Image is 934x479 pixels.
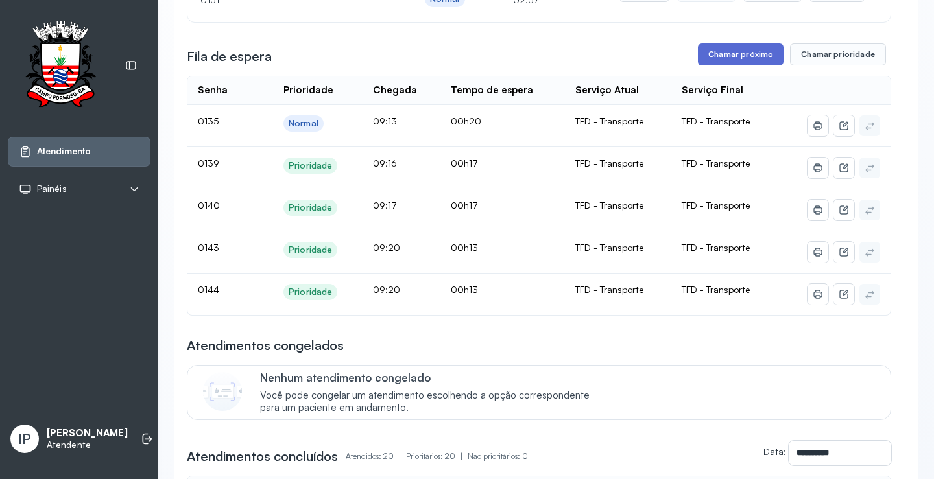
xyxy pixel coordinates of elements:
[575,284,662,296] div: TFD - Transporte
[682,284,750,295] span: TFD - Transporte
[575,115,662,127] div: TFD - Transporte
[187,447,338,465] h3: Atendimentos concluídos
[682,115,750,126] span: TFD - Transporte
[373,158,397,169] span: 09:16
[451,284,478,295] span: 00h13
[198,84,228,97] div: Senha
[198,158,219,169] span: 0139
[575,200,662,211] div: TFD - Transporte
[289,286,332,298] div: Prioridade
[406,447,468,465] p: Prioritários: 20
[451,84,533,97] div: Tempo de espera
[37,183,67,194] span: Painéis
[373,284,400,295] span: 09:20
[373,200,397,211] span: 09:17
[19,145,139,158] a: Atendimento
[461,451,462,461] span: |
[260,390,603,414] span: Você pode congelar um atendimento escolhendo a opção correspondente para um paciente em andamento.
[575,158,662,169] div: TFD - Transporte
[47,439,128,450] p: Atendente
[451,158,478,169] span: 00h17
[289,202,332,213] div: Prioridade
[451,242,478,253] span: 00h13
[468,447,528,465] p: Não prioritários: 0
[575,242,662,253] div: TFD - Transporte
[187,336,344,355] h3: Atendimentos congelados
[682,200,750,211] span: TFD - Transporte
[198,284,219,295] span: 0144
[790,43,886,65] button: Chamar prioridade
[451,200,478,211] span: 00h17
[47,427,128,439] p: [PERSON_NAME]
[682,84,743,97] div: Serviço Final
[283,84,333,97] div: Prioridade
[14,21,107,111] img: Logotipo do estabelecimento
[373,242,400,253] span: 09:20
[289,244,332,255] div: Prioridade
[682,158,750,169] span: TFD - Transporte
[187,47,272,65] h3: Fila de espera
[698,43,784,65] button: Chamar próximo
[260,371,603,384] p: Nenhum atendimento congelado
[289,118,318,129] div: Normal
[289,160,332,171] div: Prioridade
[373,84,417,97] div: Chegada
[198,115,219,126] span: 0135
[346,447,406,465] p: Atendidos: 20
[763,446,786,457] label: Data:
[451,115,481,126] span: 00h20
[373,115,397,126] span: 09:13
[37,146,91,157] span: Atendimento
[198,242,219,253] span: 0143
[198,200,220,211] span: 0140
[682,242,750,253] span: TFD - Transporte
[399,451,401,461] span: |
[203,372,242,411] img: Imagem de CalloutCard
[575,84,639,97] div: Serviço Atual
